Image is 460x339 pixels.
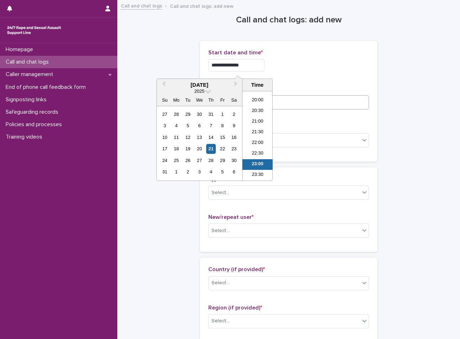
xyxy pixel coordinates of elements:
[229,144,239,154] div: Choose Saturday, August 23rd, 2025
[3,96,52,103] p: Signposting links
[194,156,204,165] div: Choose Wednesday, August 27th, 2025
[183,121,193,130] div: Choose Tuesday, August 5th, 2025
[121,1,162,10] a: Call and chat logs
[218,121,227,130] div: Choose Friday, August 8th, 2025
[3,109,64,115] p: Safeguarding records
[171,109,181,119] div: Choose Monday, July 28th, 2025
[183,156,193,165] div: Choose Tuesday, August 26th, 2025
[183,109,193,119] div: Choose Tuesday, July 29th, 2025
[194,88,204,94] span: 2025
[218,133,227,142] div: Choose Friday, August 15th, 2025
[160,144,170,154] div: Choose Sunday, August 17th, 2025
[194,95,204,105] div: We
[229,167,239,177] div: Choose Saturday, September 6th, 2025
[212,317,229,325] div: Select...
[242,106,273,117] li: 20:30
[208,214,253,220] span: New/repeat user
[157,82,242,88] div: [DATE]
[212,279,229,287] div: Select...
[242,149,273,159] li: 22:30
[229,156,239,165] div: Choose Saturday, August 30th, 2025
[160,156,170,165] div: Choose Sunday, August 24th, 2025
[218,109,227,119] div: Choose Friday, August 1st, 2025
[208,305,262,311] span: Region (if provided)
[171,144,181,154] div: Choose Monday, August 18th, 2025
[206,156,216,165] div: Choose Thursday, August 28th, 2025
[171,95,181,105] div: Mo
[200,15,378,25] h1: Call and chat logs: add new
[231,80,242,91] button: Next Month
[194,133,204,142] div: Choose Wednesday, August 13th, 2025
[3,59,54,65] p: Call and chat logs
[194,109,204,119] div: Choose Wednesday, July 30th, 2025
[212,189,229,197] div: Select...
[229,133,239,142] div: Choose Saturday, August 16th, 2025
[244,82,271,88] div: Time
[160,95,170,105] div: Su
[229,109,239,119] div: Choose Saturday, August 2nd, 2025
[206,144,216,154] div: Choose Thursday, August 21st, 2025
[208,50,263,55] span: Start date and time
[206,121,216,130] div: Choose Thursday, August 7th, 2025
[194,144,204,154] div: Choose Wednesday, August 20th, 2025
[206,109,216,119] div: Choose Thursday, July 31st, 2025
[194,167,204,177] div: Choose Wednesday, September 3rd, 2025
[160,167,170,177] div: Choose Sunday, August 31st, 2025
[160,109,170,119] div: Choose Sunday, July 27th, 2025
[157,80,169,91] button: Previous Month
[160,133,170,142] div: Choose Sunday, August 10th, 2025
[3,71,59,78] p: Caller management
[3,46,39,53] p: Homepage
[171,121,181,130] div: Choose Monday, August 4th, 2025
[218,95,227,105] div: Fr
[170,2,234,10] p: Call and chat logs: add new
[212,227,229,235] div: Select...
[6,23,63,37] img: rhQMoQhaT3yELyF149Cw
[183,167,193,177] div: Choose Tuesday, September 2nd, 2025
[183,95,193,105] div: Tu
[171,156,181,165] div: Choose Monday, August 25th, 2025
[3,121,68,128] p: Policies and processes
[183,133,193,142] div: Choose Tuesday, August 12th, 2025
[218,156,227,165] div: Choose Friday, August 29th, 2025
[171,167,181,177] div: Choose Monday, September 1st, 2025
[206,95,216,105] div: Th
[171,133,181,142] div: Choose Monday, August 11th, 2025
[242,117,273,127] li: 21:00
[3,134,48,140] p: Training videos
[194,121,204,130] div: Choose Wednesday, August 6th, 2025
[206,167,216,177] div: Choose Thursday, September 4th, 2025
[159,108,240,178] div: month 2025-08
[218,144,227,154] div: Choose Friday, August 22nd, 2025
[242,95,273,106] li: 20:00
[206,133,216,142] div: Choose Thursday, August 14th, 2025
[229,95,239,105] div: Sa
[218,167,227,177] div: Choose Friday, September 5th, 2025
[160,121,170,130] div: Choose Sunday, August 3rd, 2025
[242,138,273,149] li: 22:00
[3,84,91,91] p: End of phone call feedback form
[208,267,265,272] span: Country (if provided)
[242,170,273,181] li: 23:30
[242,159,273,170] li: 23:00
[229,121,239,130] div: Choose Saturday, August 9th, 2025
[183,144,193,154] div: Choose Tuesday, August 19th, 2025
[242,127,273,138] li: 21:30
